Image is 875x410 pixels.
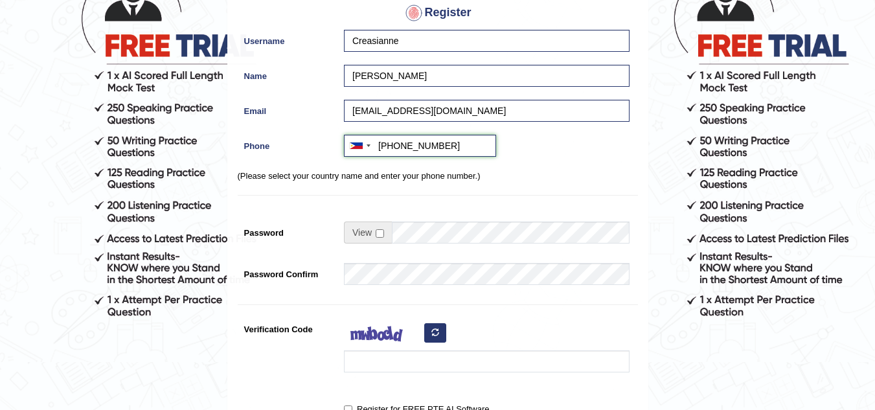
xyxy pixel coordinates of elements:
[238,65,338,82] label: Name
[238,170,638,182] p: (Please select your country name and enter your phone number.)
[238,100,338,117] label: Email
[344,135,496,157] input: +63 905 123 4567
[238,135,338,152] label: Phone
[238,318,338,336] label: Verification Code
[238,222,338,239] label: Password
[345,135,374,156] div: Philippines: +63
[376,229,384,238] input: Show/Hide Password
[238,263,338,280] label: Password Confirm
[238,3,638,23] h4: Register
[238,30,338,47] label: Username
